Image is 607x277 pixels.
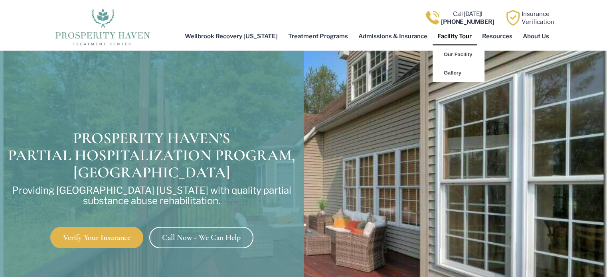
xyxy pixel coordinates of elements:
[12,185,291,206] span: Providing [GEOGRAPHIC_DATA] [US_STATE] with quality partial substance abuse rehabilitation.
[477,27,518,45] a: Resources
[162,234,241,242] span: Call Now - We Can Help
[441,10,494,26] a: Call [DATE]![PHONE_NUMBER]
[433,45,484,82] ul: Facility Tour
[518,27,554,45] a: About Us
[433,27,477,45] a: Facility Tour
[4,130,300,181] h1: Prosperity Haven’s Partial Hospitalization Program, [GEOGRAPHIC_DATA]
[522,10,554,26] a: InsuranceVerification
[505,10,521,26] img: Learn how Prosperity Haven, a verified substance abuse center can help you overcome your addiction
[433,64,484,82] a: Gallery
[353,27,433,45] a: Admissions & Insurance
[63,234,130,242] span: Verify Your Insurance
[441,18,494,26] b: [PHONE_NUMBER]
[283,27,353,45] a: Treatment Programs
[180,27,283,45] a: Wellbrook Recovery [US_STATE]
[425,10,440,26] img: Call one of Prosperity Haven's dedicated counselors today so we can help you overcome addiction
[53,6,152,46] img: The logo for Prosperity Haven Addiction Recovery Center.
[433,45,484,64] a: Our Facility
[149,227,253,248] a: Call Now - We Can Help
[50,227,143,248] a: Verify Your Insurance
